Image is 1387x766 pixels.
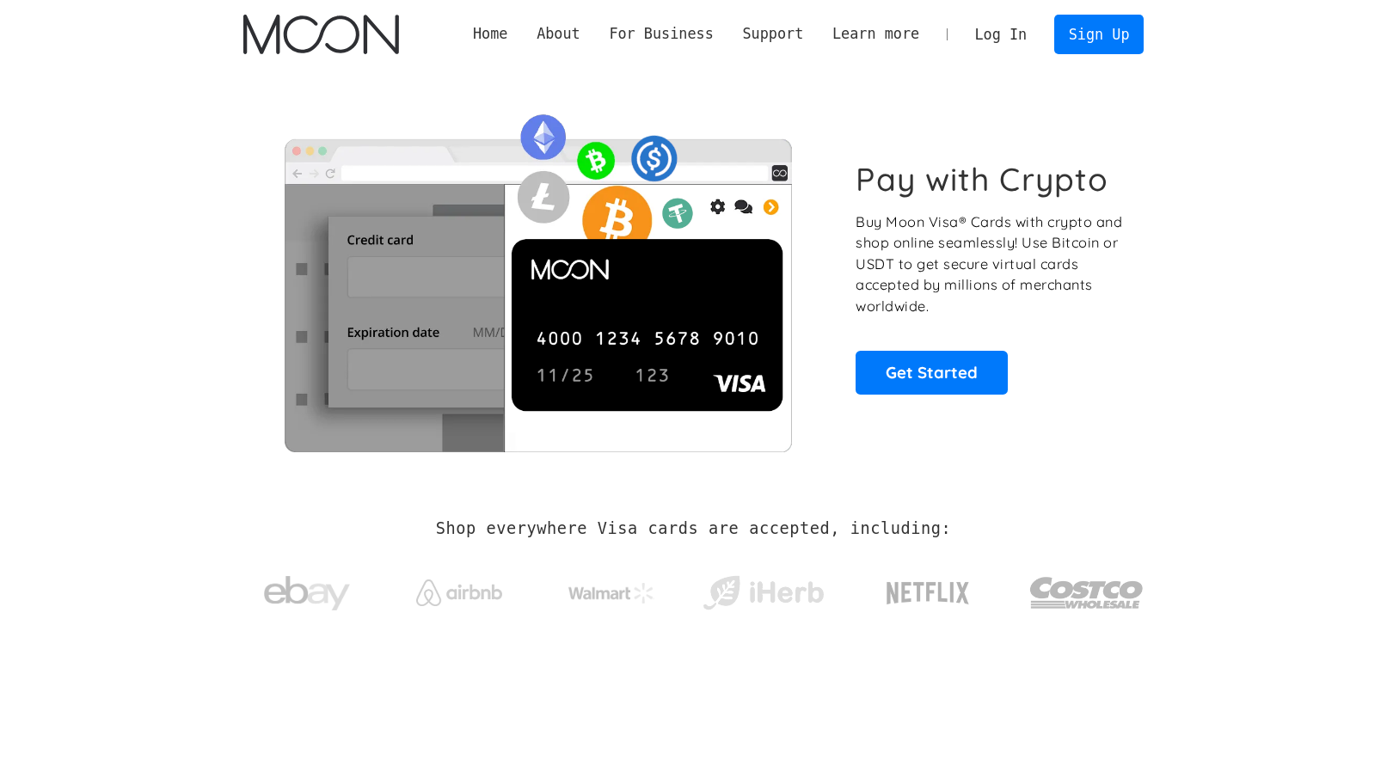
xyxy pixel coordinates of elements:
img: iHerb [699,571,827,616]
a: Netflix [851,555,1005,623]
div: For Business [595,23,728,45]
a: iHerb [699,554,827,624]
img: Costco [1029,561,1145,625]
img: Walmart [568,583,654,604]
a: Get Started [856,351,1008,394]
a: Log In [960,15,1041,53]
div: About [522,23,594,45]
div: For Business [609,23,713,45]
h1: Pay with Crypto [856,160,1108,199]
img: ebay [264,567,350,621]
a: ebay [243,549,371,629]
img: Airbnb [416,579,502,606]
h2: Shop everywhere Visa cards are accepted, including: [436,519,951,538]
img: Moon Cards let you spend your crypto anywhere Visa is accepted. [243,102,832,451]
img: Moon Logo [243,15,399,54]
div: Support [728,23,818,45]
a: Home [458,23,522,45]
a: home [243,15,399,54]
div: Support [742,23,803,45]
a: Walmart [547,566,675,612]
div: Learn more [832,23,919,45]
a: Costco [1029,543,1145,634]
img: Netflix [885,572,971,615]
a: Sign Up [1054,15,1144,53]
a: Airbnb [395,562,523,615]
div: Learn more [818,23,934,45]
div: About [537,23,580,45]
p: Buy Moon Visa® Cards with crypto and shop online seamlessly! Use Bitcoin or USDT to get secure vi... [856,211,1125,317]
